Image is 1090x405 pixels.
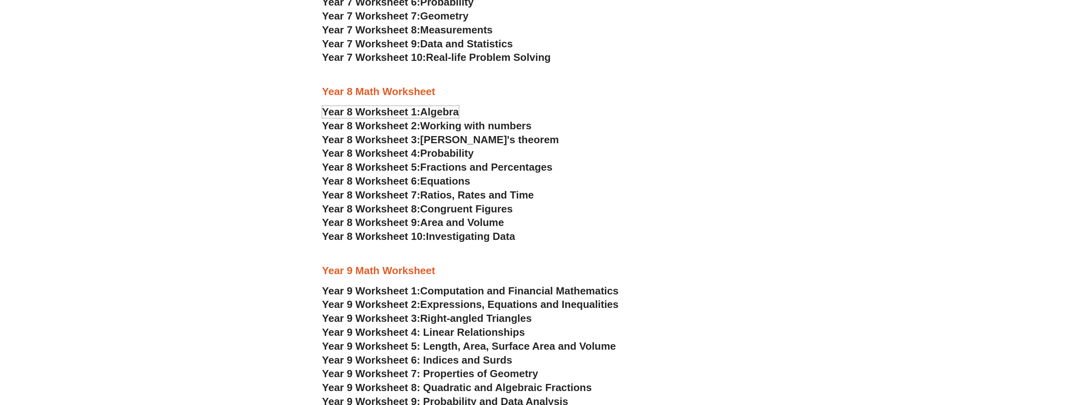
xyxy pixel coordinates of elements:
iframe: Chat Widget [957,315,1090,405]
a: Year 7 Worksheet 10:Real-life Problem Solving [322,51,551,63]
span: Expressions, Equations and Inequalities [420,298,618,310]
a: Year 8 Worksheet 8:Congruent Figures [322,203,513,215]
span: Year 7 Worksheet 7: [322,10,421,22]
h3: Year 9 Math Worksheet [322,264,768,278]
span: Measurements [420,24,493,36]
a: Year 9 Worksheet 2:Expressions, Equations and Inequalities [322,298,619,310]
a: Year 9 Worksheet 7: Properties of Geometry [322,368,538,380]
span: Fractions and Percentages [420,161,552,173]
span: Real-life Problem Solving [426,51,550,63]
a: Year 8 Worksheet 3:[PERSON_NAME]'s theorem [322,134,559,146]
span: Data and Statistics [420,38,513,50]
a: Year 9 Worksheet 4: Linear Relationships [322,326,525,338]
h3: Year 8 Math Worksheet [322,85,768,99]
span: Year 8 Worksheet 8: [322,203,421,215]
a: Year 8 Worksheet 4:Probability [322,147,474,159]
span: Year 9 Worksheet 2: [322,298,421,310]
span: Year 7 Worksheet 8: [322,24,421,36]
a: Year 9 Worksheet 1:Computation and Financial Mathematics [322,285,619,297]
a: Year 8 Worksheet 6:Equations [322,175,470,187]
span: Algebra [420,106,459,118]
span: Year 9 Worksheet 3: [322,312,421,324]
a: Year 7 Worksheet 8:Measurements [322,24,493,36]
a: Year 9 Worksheet 6: Indices and Surds [322,354,513,366]
span: Year 8 Worksheet 2: [322,120,421,132]
span: Year 9 Worksheet 1: [322,285,421,297]
a: Year 9 Worksheet 8: Quadratic and Algebraic Fractions [322,382,592,393]
span: Year 7 Worksheet 10: [322,51,426,63]
a: Year 7 Worksheet 9:Data and Statistics [322,38,513,50]
span: Probability [420,147,474,159]
a: Year 9 Worksheet 5: Length, Area, Surface Area and Volume [322,340,616,352]
span: Year 8 Worksheet 3: [322,134,421,146]
a: Year 8 Worksheet 2:Working with numbers [322,120,532,132]
span: Year 7 Worksheet 9: [322,38,421,50]
span: Geometry [420,10,468,22]
span: Computation and Financial Mathematics [420,285,618,297]
span: Right-angled Triangles [420,312,532,324]
span: [PERSON_NAME]'s theorem [420,134,559,146]
a: Year 7 Worksheet 7:Geometry [322,10,469,22]
span: Year 8 Worksheet 10: [322,230,426,242]
span: Year 8 Worksheet 1: [322,106,421,118]
span: Equations [420,175,470,187]
span: Ratios, Rates and Time [420,189,534,201]
span: Working with numbers [420,120,532,132]
span: Year 8 Worksheet 5: [322,161,421,173]
span: Area and Volume [420,216,504,228]
a: Year 8 Worksheet 7:Ratios, Rates and Time [322,189,534,201]
span: Year 8 Worksheet 9: [322,216,421,228]
a: Year 8 Worksheet 9:Area and Volume [322,216,504,228]
span: Year 8 Worksheet 4: [322,147,421,159]
span: Investigating Data [426,230,515,242]
a: Year 9 Worksheet 3:Right-angled Triangles [322,312,532,324]
a: Year 8 Worksheet 5:Fractions and Percentages [322,161,553,173]
span: Congruent Figures [420,203,513,215]
a: Year 8 Worksheet 1:Algebra [322,106,459,118]
span: Year 8 Worksheet 7: [322,189,421,201]
span: Year 8 Worksheet 6: [322,175,421,187]
a: Year 8 Worksheet 10:Investigating Data [322,230,515,242]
